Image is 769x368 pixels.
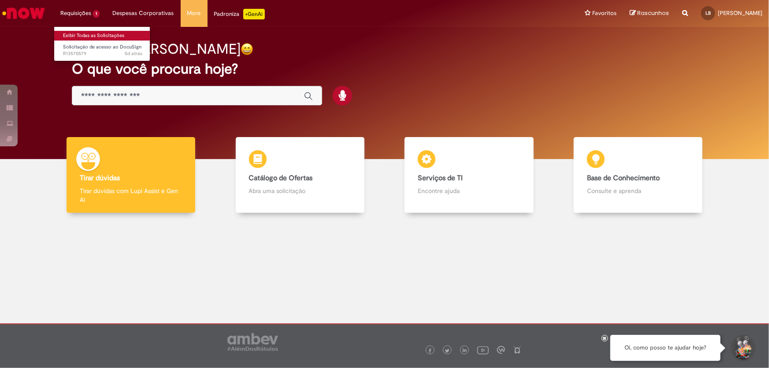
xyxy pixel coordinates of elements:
img: happy-face.png [241,43,253,56]
b: Tirar dúvidas [80,174,120,182]
span: Rascunhos [637,9,669,17]
img: ServiceNow [1,4,46,22]
a: Serviços de TI Encontre ajuda [385,137,554,213]
b: Serviços de TI [418,174,463,182]
a: Tirar dúvidas Tirar dúvidas com Lupi Assist e Gen Ai [46,137,215,213]
p: +GenAi [243,9,265,19]
p: Abra uma solicitação [249,186,351,195]
img: logo_footer_linkedin.png [463,348,467,353]
a: Exibir Todas as Solicitações [54,31,151,41]
button: Iniciar Conversa de Suporte [729,335,756,361]
h2: O que você procura hoje? [72,61,697,77]
a: Aberto R13570579 : Solicitação de acesso ao DocuSign [54,42,151,59]
span: 1 [93,10,100,18]
a: Base de Conhecimento Consulte e aprenda [554,137,723,213]
b: Base de Conhecimento [587,174,660,182]
span: Solicitação de acesso ao DocuSign [63,44,141,50]
img: logo_footer_youtube.png [477,344,489,356]
b: Catálogo de Ofertas [249,174,313,182]
h2: Bom dia, [PERSON_NAME] [72,41,241,57]
time: 26/09/2025 13:25:14 [125,50,142,57]
ul: Requisições [54,26,150,61]
img: logo_footer_twitter.png [445,349,450,353]
span: 5d atrás [125,50,142,57]
span: LB [706,10,711,16]
p: Encontre ajuda [418,186,520,195]
span: [PERSON_NAME] [718,9,762,17]
a: Catálogo de Ofertas Abra uma solicitação [215,137,385,213]
span: R13570579 [63,50,142,57]
img: logo_footer_workplace.png [497,346,505,354]
span: Despesas Corporativas [113,9,174,18]
img: logo_footer_naosei.png [513,346,521,354]
img: logo_footer_ambev_rotulo_gray.png [227,333,278,351]
div: Oi, como posso te ajudar hoje? [610,335,721,361]
p: Tirar dúvidas com Lupi Assist e Gen Ai [80,186,182,204]
img: logo_footer_facebook.png [428,349,432,353]
div: Padroniza [214,9,265,19]
p: Consulte e aprenda [587,186,689,195]
span: Requisições [60,9,91,18]
a: Rascunhos [630,9,669,18]
span: Favoritos [592,9,617,18]
span: More [187,9,201,18]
